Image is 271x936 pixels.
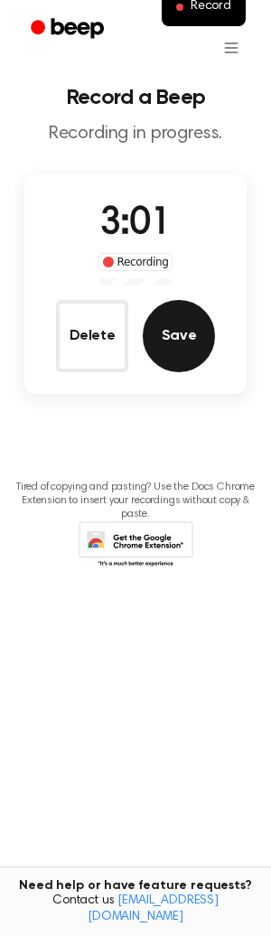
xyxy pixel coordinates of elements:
button: Save Audio Record [143,300,215,372]
a: Beep [18,12,120,47]
div: Recording [98,253,173,271]
p: Recording in progress. [14,123,257,145]
h1: Record a Beep [14,87,257,108]
span: Contact us [11,894,260,925]
span: 3:01 [99,205,172,243]
p: Tired of copying and pasting? Use the Docs Chrome Extension to insert your recordings without cop... [14,481,257,521]
button: Delete Audio Record [56,300,128,372]
a: [EMAIL_ADDRESS][DOMAIN_NAME] [88,894,219,923]
button: Open menu [210,26,253,70]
